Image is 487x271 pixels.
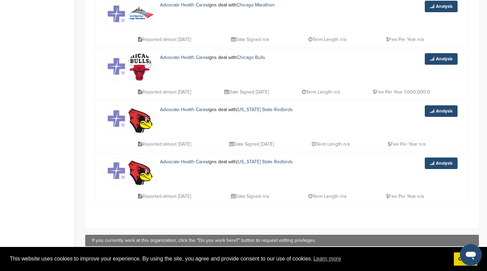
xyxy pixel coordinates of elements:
img: Open uri20141112 64162 1fo03kk?1415805854 [126,54,154,81]
p: Fee Per Year n/a [388,140,425,148]
img: Data [103,54,130,81]
a: [US_STATE] State Redbirds [237,159,293,165]
p: Reported almost [DATE] [138,88,191,96]
a: Advocate Health Care [160,2,206,8]
p: Reported almost [DATE] [138,192,191,201]
a: [US_STATE] State Redbirds [237,107,293,112]
p: signs deal with [160,1,310,9]
p: Reported almost [DATE] [138,35,191,44]
a: Chicago Bulls [237,55,265,60]
a: Analysis [425,158,458,169]
a: Advocate Health Care [160,55,206,60]
img: Data [103,1,130,28]
a: Analysis [425,53,458,65]
p: Date Signed [DATE] [229,140,274,148]
div: If you currently work at this organization, click the “Do you work here?” button to request editi... [92,238,472,243]
a: Advocate Health Care [160,159,206,165]
a: Analysis [425,1,458,12]
img: Data [103,158,130,185]
img: Open uri20141112 64162 tzvoym?1415808908 [126,106,154,142]
p: Date Signed n/a [231,192,269,201]
a: learn more about cookies [312,254,342,264]
p: Date Signed n/a [231,35,269,44]
p: Term Length n/a [308,35,346,44]
p: Term Length n/a [312,140,350,148]
span: This website uses cookies to improve your experience. By using the site, you agree and provide co... [10,254,448,264]
p: Date Signed [DATE] [224,88,269,96]
p: signs deal with [160,105,333,114]
a: Analysis [425,105,458,117]
img: Open uri20141112 64162 tzvoym?1415808908 [126,158,154,194]
p: signs deal with [160,53,298,62]
p: Term Length n/a [302,88,340,96]
a: Chicago Marathon [237,2,275,8]
p: Fee Per Year 1,000,000.0 [373,88,430,96]
p: Fee Per Year n/a [386,35,424,44]
img: Data [103,106,130,133]
p: Term Length n/a [308,192,346,201]
a: Advocate Health Care [160,107,206,112]
p: Reported almost [DATE] [138,140,191,148]
img: Open uri20141112 64162 1g9jdvk?1415809372 [126,5,154,20]
p: Fee Per Year n/a [386,192,424,201]
p: signs deal with [160,158,333,166]
iframe: Button to launch messaging window [460,244,482,266]
a: dismiss cookie message [454,252,477,266]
